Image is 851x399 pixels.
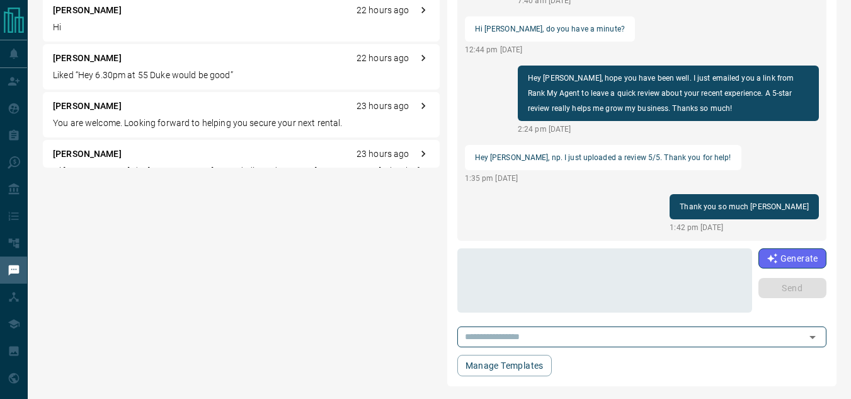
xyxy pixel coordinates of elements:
p: [PERSON_NAME] [53,4,122,17]
p: Hi [53,21,430,34]
p: Hey [PERSON_NAME], hope you have been well. I just emailed you a link from Rank My Agent to leave... [528,71,809,116]
p: Liked “Hey 6.30pm at 55 Duke would be good” [53,69,430,82]
button: Manage Templates [457,355,552,376]
button: Open [804,328,821,346]
p: You are welcome. Looking forward to helping you secure your next rental. [53,117,430,130]
p: Hi [PERSON_NAME], I'm [PERSON_NAME], your dedicated agent at [DOMAIN_NAME]. Thanks for verifying ... [53,165,430,178]
p: 22 hours ago [357,4,409,17]
p: Thank you so much [PERSON_NAME] [680,199,809,214]
p: 22 hours ago [357,52,409,65]
p: Hi [PERSON_NAME], do you have a minute? [475,21,625,37]
p: [PERSON_NAME] [53,52,122,65]
p: 23 hours ago [357,147,409,161]
button: Generate [758,248,826,269]
p: 1:42 pm [DATE] [670,222,819,233]
p: [PERSON_NAME] [53,100,122,113]
p: [PERSON_NAME] [53,147,122,161]
p: 2:24 pm [DATE] [518,124,819,135]
p: 12:44 pm [DATE] [465,44,635,55]
p: 23 hours ago [357,100,409,113]
p: Hey [PERSON_NAME], np. I just uploaded a review 5/5. Thank you for help! [475,150,731,165]
p: 1:35 pm [DATE] [465,173,741,184]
